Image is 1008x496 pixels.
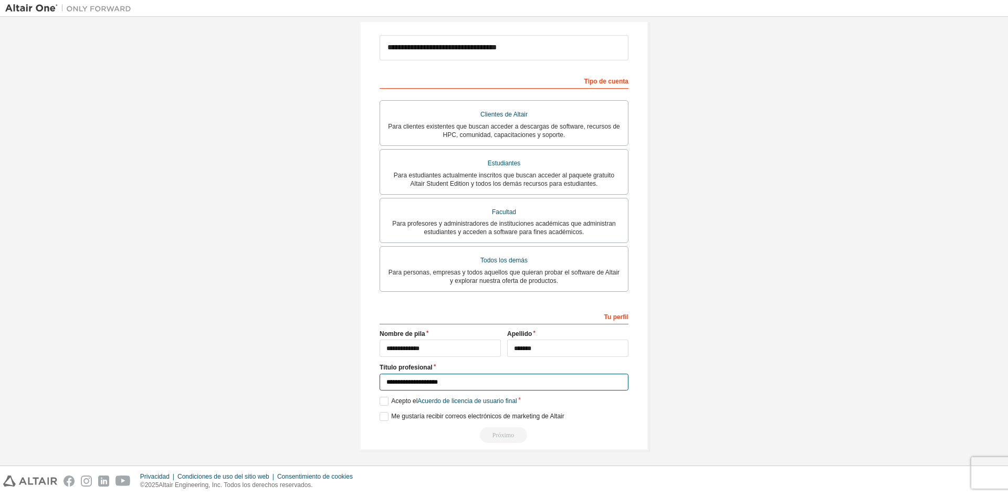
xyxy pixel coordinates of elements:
[159,481,312,489] font: Altair Engineering, Inc. Todos los derechos reservados.
[584,78,628,85] font: Tipo de cuenta
[98,476,109,487] img: linkedin.svg
[391,413,564,420] font: Me gustaría recibir correos electrónicos de marketing de Altair
[177,473,269,480] font: Condiciones de uso del sitio web
[391,397,417,405] font: Acepto el
[81,476,92,487] img: instagram.svg
[140,481,145,489] font: ©
[394,172,614,187] font: Para estudiantes actualmente inscritos que buscan acceder al paquete gratuito Altair Student Edit...
[140,473,170,480] font: Privacidad
[380,364,433,371] font: Título profesional
[604,313,628,321] font: Tu perfil
[145,481,159,489] font: 2025
[488,160,521,167] font: Estudiantes
[507,330,532,337] font: Apellido
[3,476,57,487] img: altair_logo.svg
[388,269,619,284] font: Para personas, empresas y todos aquellos que quieran probar el software de Altair y explorar nues...
[480,111,528,118] font: Clientes de Altair
[480,257,528,264] font: Todos los demás
[5,3,136,14] img: Altair Uno
[388,123,620,139] font: Para clientes existentes que buscan acceder a descargas de software, recursos de HPC, comunidad, ...
[64,476,75,487] img: facebook.svg
[277,473,353,480] font: Consentimiento de cookies
[115,476,131,487] img: youtube.svg
[380,330,425,337] font: Nombre de pila
[380,427,628,443] div: Read and acccept EULA to continue
[417,397,517,405] font: Acuerdo de licencia de usuario final
[392,220,616,236] font: Para profesores y administradores de instituciones académicas que administran estudiantes y acced...
[492,208,516,216] font: Facultad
